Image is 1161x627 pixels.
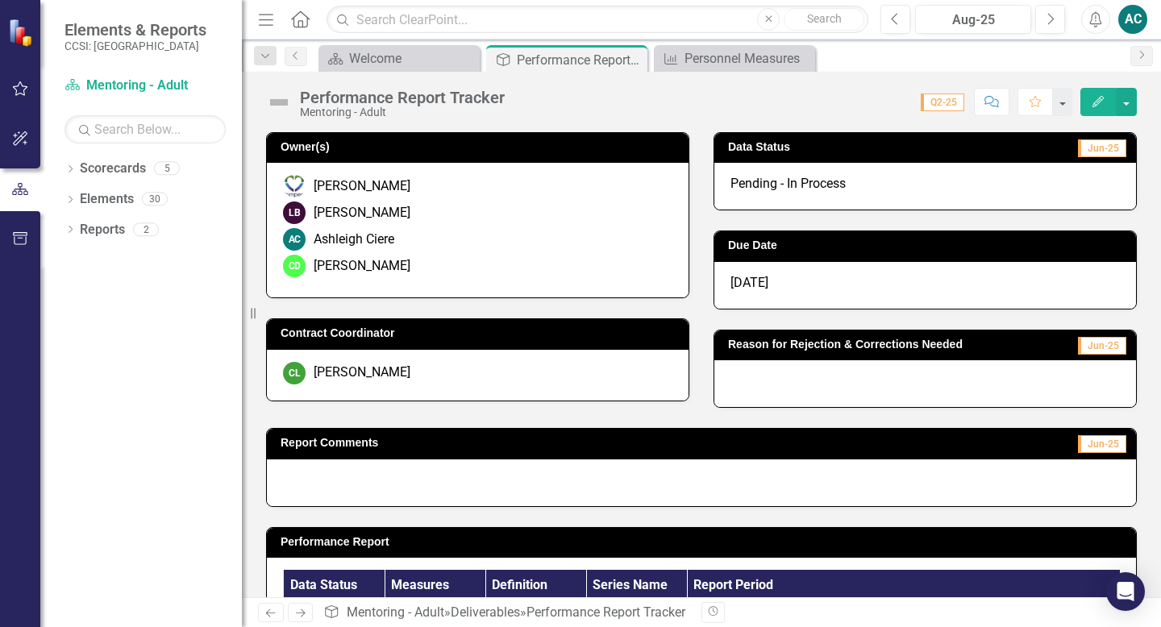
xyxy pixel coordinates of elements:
[526,604,685,620] div: Performance Report Tracker
[1078,139,1126,157] span: Jun-25
[921,10,1026,30] div: Aug-25
[283,228,306,251] div: AC
[451,604,520,620] a: Deliverables
[327,6,868,34] input: Search ClearPoint...
[517,50,643,70] div: Performance Report Tracker
[283,175,306,197] img: Cheri Alvarez
[921,93,964,111] span: Q2-25
[80,160,146,178] a: Scorecards
[915,5,1031,34] button: Aug-25
[314,257,410,276] div: [PERSON_NAME]
[1106,572,1145,611] div: Open Intercom Messenger
[1118,5,1147,34] button: AC
[64,115,226,143] input: Search Below...
[658,48,811,69] a: Personnel Measures
[283,255,306,277] div: CD
[64,39,206,52] small: CCSI: [GEOGRAPHIC_DATA]
[323,604,689,622] div: » »
[728,141,950,153] h3: Data Status
[281,536,1128,548] h3: Performance Report
[314,177,410,196] div: [PERSON_NAME]
[300,89,505,106] div: Performance Report Tracker
[300,106,505,118] div: Mentoring - Adult
[64,77,226,95] a: Mentoring - Adult
[728,338,1058,351] h3: Reason for Rejection & Corrections Needed
[283,201,306,224] div: LB
[322,48,476,69] a: Welcome
[1078,337,1126,355] span: Jun-25
[314,363,410,382] div: [PERSON_NAME]
[154,162,180,176] div: 5
[1078,435,1126,453] span: Jun-25
[807,12,842,25] span: Search
[314,230,394,249] div: Ashleigh Ciere
[64,20,206,39] span: Elements & Reports
[730,176,846,191] span: Pending - In Process
[281,141,680,153] h3: Owner(s)
[266,89,292,115] img: Not Defined
[283,362,306,384] div: CL
[80,190,134,209] a: Elements
[730,275,768,290] span: [DATE]
[314,204,410,222] div: [PERSON_NAME]
[349,48,476,69] div: Welcome
[281,437,842,449] h3: Report Comments
[281,327,680,339] h3: Contract Coordinator
[80,221,125,239] a: Reports
[685,48,811,69] div: Personnel Measures
[728,239,1128,251] h3: Due Date
[6,17,37,48] img: ClearPoint Strategy
[347,604,444,620] a: Mentoring - Adult
[133,222,159,236] div: 2
[142,193,168,206] div: 30
[784,8,864,31] button: Search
